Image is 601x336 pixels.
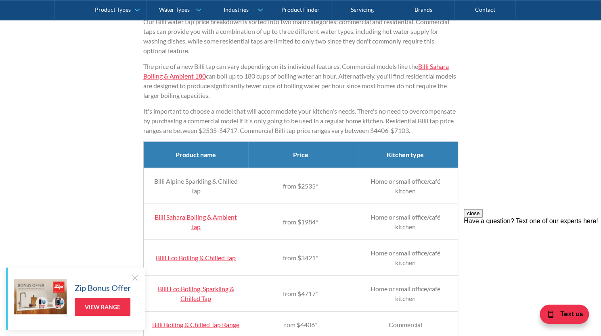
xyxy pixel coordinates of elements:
p: The price of a new Billi tap can vary depending on its individual features. Commercial models lik... [143,62,458,100]
td: Billi Alpine Sparkling & Chilled Tap [143,168,248,203]
iframe: podium webchat widget bubble [536,296,601,336]
a: Billi Boiling & Chilled Tap Range [152,320,239,328]
td: Home or small office/café kitchen [353,203,458,239]
a: Billi Eco Boiling & Chilled Tap [156,253,236,261]
a: Billi Eco Boiling, Sparkling & Chilled Tap [158,284,234,302]
a: Billi Sahara Boiling & Ambient Tap [155,213,237,230]
img: Zip Bonus Offer [14,279,67,314]
h5: Zip Bonus Offer [75,282,131,294]
strong: Product name [176,151,216,158]
div: Industries [224,6,249,13]
p: Our Billi water tap price breakdown is sorted into two main categories: commercial and residentia... [143,17,458,56]
td: from $4717* [248,275,353,311]
strong: Price [293,151,308,158]
td: Home or small office/café kitchen [353,239,458,275]
td: Home or small office/café kitchen [353,168,458,203]
p: It's important to choose a model that will accommodate your kitchen's needs. There's no need to o... [143,106,458,135]
td: from $1984* [248,203,353,239]
strong: Kitchen type [387,151,424,158]
iframe: podium webchat widget prompt [464,209,601,306]
td: from $2535* [248,168,353,203]
div: Product Types [95,6,131,13]
td: from $3421* [248,239,353,275]
a: View Range [75,298,130,316]
a: Billi Sahara Boiling & Ambient 180 [143,62,449,80]
td: Home or small office/café kitchen [353,275,458,311]
div: Water Types [159,6,190,13]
